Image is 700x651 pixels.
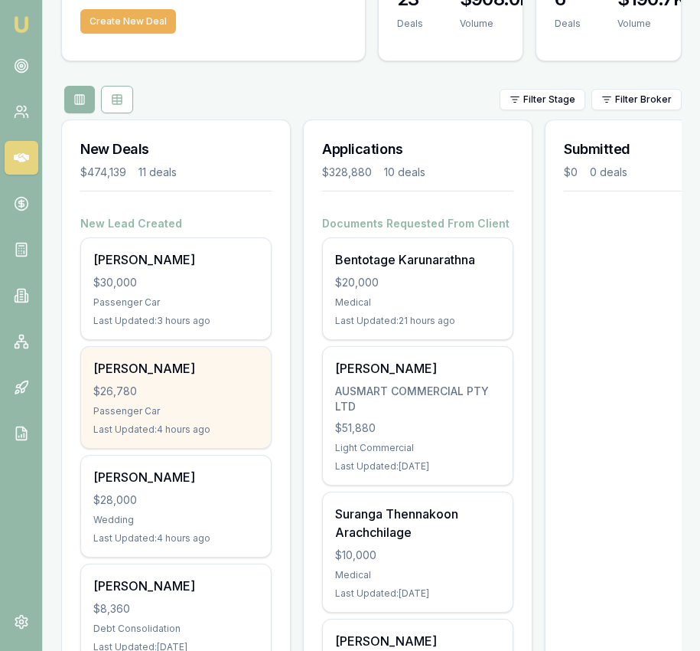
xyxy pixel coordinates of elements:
div: [PERSON_NAME] [93,359,259,378]
div: $30,000 [93,275,259,290]
div: Last Updated: 4 hours ago [93,532,259,545]
div: Debt Consolidation [93,623,259,635]
div: $328,880 [322,165,372,180]
div: Medical [335,296,500,309]
h4: New Lead Created [80,216,272,231]
button: Create New Deal [80,9,176,34]
div: Last Updated: [DATE] [335,460,500,473]
div: 0 deals [590,165,627,180]
div: $51,880 [335,420,500,436]
h3: Applications [322,139,513,160]
div: Wedding [93,514,259,526]
div: [PERSON_NAME] [335,359,500,378]
div: Suranga Thennakoon Arachchilage [335,505,500,541]
div: Volume [460,18,532,30]
div: 11 deals [138,165,177,180]
div: Last Updated: 21 hours ago [335,315,500,327]
div: Passenger Car [93,296,259,309]
div: [PERSON_NAME] [335,632,500,650]
div: $8,360 [93,601,259,617]
div: 10 deals [384,165,425,180]
div: [PERSON_NAME] [93,577,259,595]
div: AUSMART COMMERCIAL PTY LTD [335,384,500,414]
div: Light Commercial [335,442,500,454]
img: emu-icon-u.png [12,15,31,34]
h3: New Deals [80,139,272,160]
button: Filter Stage [500,89,585,110]
div: [PERSON_NAME] [93,250,259,269]
div: Passenger Car [93,405,259,417]
div: Volume [617,18,685,30]
div: Last Updated: 4 hours ago [93,424,259,436]
div: Last Updated: [DATE] [335,587,500,600]
div: Bentotage Karunarathna [335,250,500,269]
span: Filter Stage [523,93,575,106]
span: Filter Broker [615,93,672,106]
div: [PERSON_NAME] [93,468,259,486]
div: Last Updated: 3 hours ago [93,315,259,327]
div: Deals [397,18,423,30]
button: Filter Broker [591,89,682,110]
div: $28,000 [93,492,259,508]
div: $474,139 [80,165,126,180]
div: $0 [564,165,578,180]
div: $20,000 [335,275,500,290]
div: Deals [555,18,581,30]
div: $10,000 [335,548,500,563]
div: $26,780 [93,384,259,399]
h4: Documents Requested From Client [322,216,513,231]
div: Medical [335,569,500,581]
